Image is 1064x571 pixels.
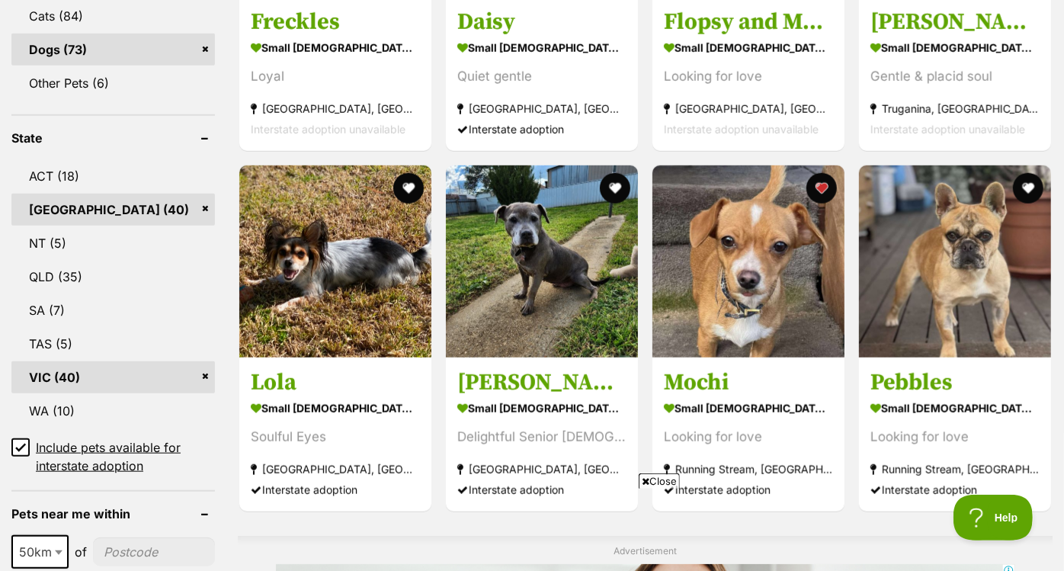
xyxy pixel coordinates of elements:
strong: small [DEMOGRAPHIC_DATA] Dog [251,37,420,59]
strong: [GEOGRAPHIC_DATA], [GEOGRAPHIC_DATA] [664,98,833,119]
strong: Truganina, [GEOGRAPHIC_DATA] [870,98,1040,119]
strong: Running Stream, [GEOGRAPHIC_DATA] [664,459,833,480]
h3: Pebbles [870,368,1040,397]
div: Interstate adoption [870,480,1040,500]
div: Delightful Senior [DEMOGRAPHIC_DATA] [457,427,627,447]
a: QLD (35) [11,261,215,293]
a: ACT (18) [11,160,215,192]
strong: [GEOGRAPHIC_DATA], [GEOGRAPHIC_DATA] [251,459,420,480]
div: Interstate adoption [251,480,420,500]
strong: small [DEMOGRAPHIC_DATA] Dog [870,37,1040,59]
span: of [75,543,87,561]
div: Looking for love [664,66,833,87]
strong: small [DEMOGRAPHIC_DATA] Dog [664,37,833,59]
button: favourite [806,173,837,204]
a: Dogs (73) [11,34,215,66]
span: 50km [11,535,69,569]
iframe: Help Scout Beacon - Open [953,495,1034,541]
a: Pebbles small [DEMOGRAPHIC_DATA] Dog Looking for love Running Stream, [GEOGRAPHIC_DATA] Interstat... [859,357,1051,512]
strong: small [DEMOGRAPHIC_DATA] Dog [251,397,420,419]
div: Interstate adoption [457,480,627,500]
div: Soulful Eyes [251,427,420,447]
h3: Flopsy and Mopsy [664,8,833,37]
div: Interstate adoption [457,119,627,140]
header: Pets near me within [11,507,215,521]
strong: [GEOGRAPHIC_DATA], [GEOGRAPHIC_DATA] [457,459,627,480]
h3: Lola [251,368,420,397]
span: Interstate adoption unavailable [251,123,405,136]
img: Sara - Staffordshire Bull Terrier Dog [446,165,638,358]
h3: [PERSON_NAME] [457,368,627,397]
span: Include pets available for interstate adoption [36,438,215,475]
a: [PERSON_NAME] small [DEMOGRAPHIC_DATA] Dog Delightful Senior [DEMOGRAPHIC_DATA] [GEOGRAPHIC_DATA]... [446,357,638,512]
a: Mochi small [DEMOGRAPHIC_DATA] Dog Looking for love Running Stream, [GEOGRAPHIC_DATA] Interstate ... [652,357,844,512]
img: Lola - Chihuahua (Long Coat) Dog [239,165,431,358]
div: Quiet gentle [457,66,627,87]
strong: small [DEMOGRAPHIC_DATA] Dog [870,397,1040,419]
a: [GEOGRAPHIC_DATA] (40) [11,194,215,226]
h3: Mochi [664,368,833,397]
img: Mochi - Fox Terrier (Smooth) x Chihuahua Dog [652,165,844,358]
h3: [PERSON_NAME] [870,8,1040,37]
span: Interstate adoption unavailable [870,123,1025,136]
input: postcode [93,537,215,566]
span: 50km [13,541,67,563]
div: Gentle & placid soul [870,66,1040,87]
button: favourite [393,173,424,204]
a: Other Pets (6) [11,67,215,99]
h3: Daisy [457,8,627,37]
strong: small [DEMOGRAPHIC_DATA] Dog [457,37,627,59]
span: Close [639,473,680,489]
a: TAS (5) [11,328,215,360]
a: VIC (40) [11,361,215,393]
a: NT (5) [11,227,215,259]
div: Interstate adoption [664,480,833,500]
header: State [11,131,215,145]
button: favourite [1013,173,1043,204]
a: Lola small [DEMOGRAPHIC_DATA] Dog Soulful Eyes [GEOGRAPHIC_DATA], [GEOGRAPHIC_DATA] Interstate ad... [239,357,431,512]
a: Include pets available for interstate adoption [11,438,215,475]
strong: small [DEMOGRAPHIC_DATA] Dog [664,397,833,419]
strong: [GEOGRAPHIC_DATA], [GEOGRAPHIC_DATA] [251,98,420,119]
a: WA (10) [11,395,215,427]
div: Looking for love [870,427,1040,447]
h3: Freckles [251,8,420,37]
div: Loyal [251,66,420,87]
span: Interstate adoption unavailable [664,123,819,136]
button: favourite [600,173,630,204]
img: Pebbles - French Bulldog [859,165,1051,358]
iframe: Advertisement [162,495,902,563]
strong: Running Stream, [GEOGRAPHIC_DATA] [870,459,1040,480]
div: Looking for love [664,427,833,447]
strong: small [DEMOGRAPHIC_DATA] Dog [457,397,627,419]
a: SA (7) [11,294,215,326]
strong: [GEOGRAPHIC_DATA], [GEOGRAPHIC_DATA] [457,98,627,119]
